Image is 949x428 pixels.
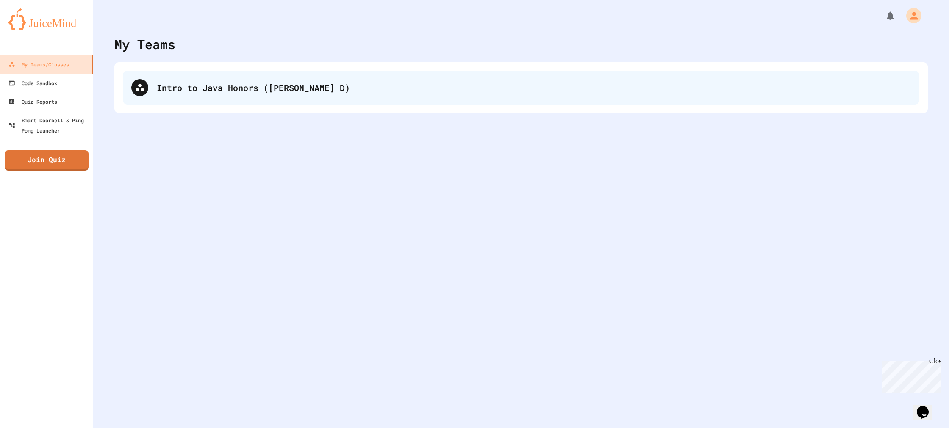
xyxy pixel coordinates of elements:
[913,394,941,420] iframe: chat widget
[869,8,897,23] div: My Notifications
[8,59,69,69] div: My Teams/Classes
[157,81,911,94] div: Intro to Java Honors ([PERSON_NAME] D)
[8,115,90,135] div: Smart Doorbell & Ping Pong Launcher
[879,357,941,393] iframe: chat widget
[897,6,924,25] div: My Account
[3,3,58,54] div: Chat with us now!Close
[123,71,919,105] div: Intro to Java Honors ([PERSON_NAME] D)
[114,35,175,54] div: My Teams
[8,97,57,107] div: Quiz Reports
[5,150,89,171] a: Join Quiz
[8,78,57,88] div: Code Sandbox
[8,8,85,30] img: logo-orange.svg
